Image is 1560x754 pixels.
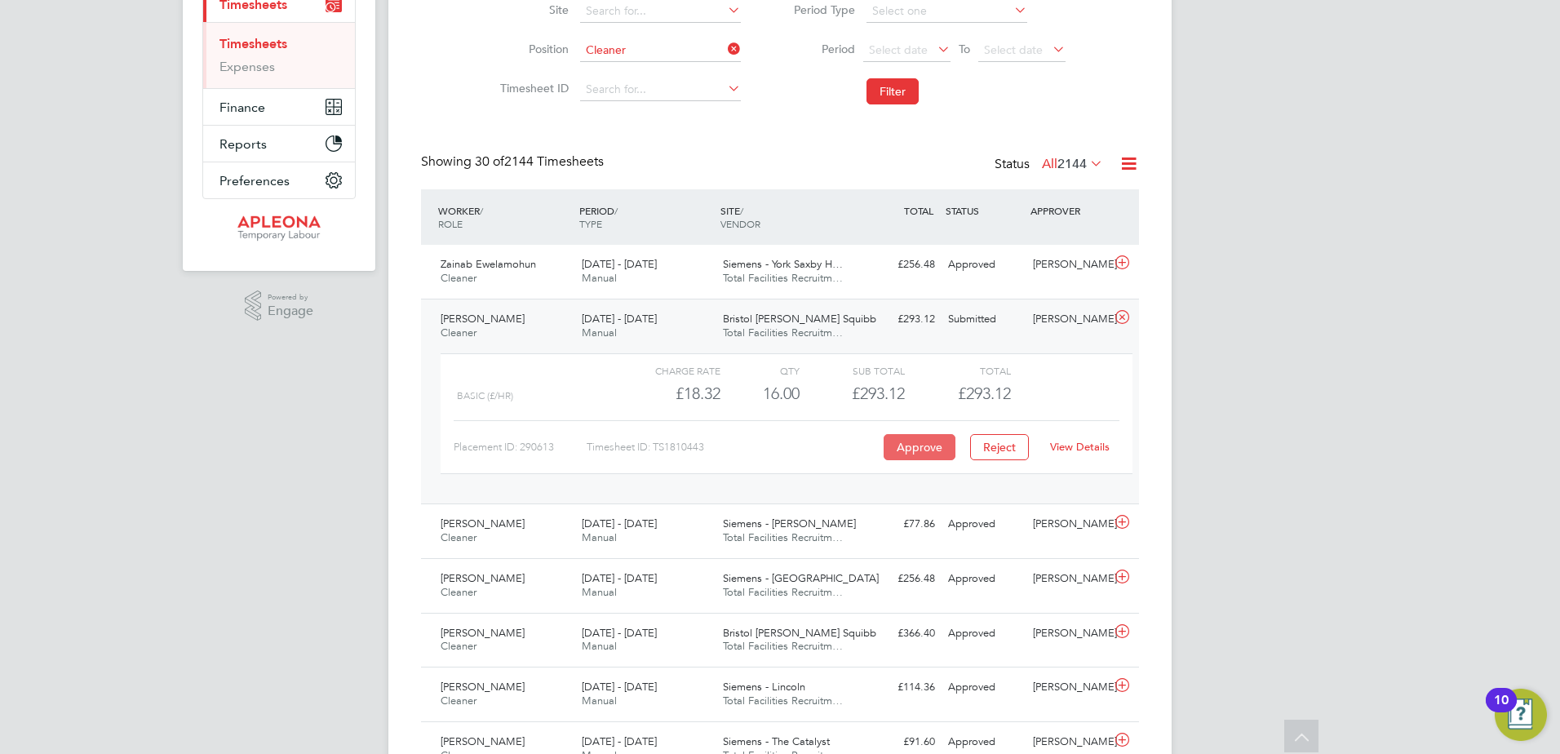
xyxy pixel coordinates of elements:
label: Position [495,42,569,56]
span: Cleaner [441,326,476,339]
span: Siemens - The Catalyst [723,734,830,748]
span: Siemens - [PERSON_NAME] [723,517,856,530]
span: Engage [268,304,313,318]
span: [PERSON_NAME] [441,571,525,585]
span: TYPE [579,217,602,230]
span: / [480,204,483,217]
span: Powered by [268,291,313,304]
div: [PERSON_NAME] [1026,620,1111,647]
span: / [614,204,618,217]
span: To [954,38,975,60]
span: Basic (£/HR) [457,390,513,401]
div: Approved [942,620,1026,647]
div: [PERSON_NAME] [1026,674,1111,701]
span: Total Facilities Recruitm… [723,639,843,653]
span: Bristol [PERSON_NAME] Squibb [723,626,876,640]
div: 10 [1494,700,1509,721]
div: [PERSON_NAME] [1026,511,1111,538]
button: Filter [866,78,919,104]
button: Finance [203,89,355,125]
div: PERIOD [575,196,716,238]
div: £256.48 [857,565,942,592]
div: £293.12 [800,380,905,407]
span: Preferences [219,173,290,188]
label: Timesheet ID [495,81,569,95]
span: [PERSON_NAME] [441,517,525,530]
span: [DATE] - [DATE] [582,571,657,585]
span: [PERSON_NAME] [441,312,525,326]
span: Siemens - [GEOGRAPHIC_DATA] [723,571,879,585]
div: Status [995,153,1106,176]
a: Timesheets [219,36,287,51]
span: Bristol [PERSON_NAME] Squibb [723,312,876,326]
span: Manual [582,639,617,653]
div: [PERSON_NAME] [1026,565,1111,592]
span: [DATE] - [DATE] [582,626,657,640]
span: ROLE [438,217,463,230]
span: Siemens - Lincoln [723,680,805,694]
span: £293.12 [958,384,1011,403]
span: Manual [582,694,617,707]
button: Open Resource Center, 10 new notifications [1495,689,1547,741]
span: Reports [219,136,267,152]
span: 30 of [475,153,504,170]
span: Select date [984,42,1043,57]
div: Placement ID: 290613 [454,434,587,460]
div: £18.32 [615,380,720,407]
div: Sub Total [800,361,905,380]
button: Approve [884,434,955,460]
div: Approved [942,251,1026,278]
span: Cleaner [441,530,476,544]
span: [PERSON_NAME] [441,734,525,748]
div: Submitted [942,306,1026,333]
div: Approved [942,674,1026,701]
label: Period Type [782,2,855,17]
div: Charge rate [615,361,720,380]
span: VENDOR [720,217,760,230]
span: [DATE] - [DATE] [582,680,657,694]
div: £293.12 [857,306,942,333]
div: Timesheet ID: TS1810443 [587,434,880,460]
span: [DATE] - [DATE] [582,312,657,326]
div: £256.48 [857,251,942,278]
div: STATUS [942,196,1026,225]
span: Finance [219,100,265,115]
span: Cleaner [441,271,476,285]
span: Total Facilities Recruitm… [723,585,843,599]
div: SITE [716,196,858,238]
span: Total Facilities Recruitm… [723,271,843,285]
input: Search for... [580,78,741,101]
span: / [740,204,743,217]
span: [PERSON_NAME] [441,680,525,694]
span: TOTAL [904,204,933,217]
span: Total Facilities Recruitm… [723,326,843,339]
div: Showing [421,153,607,171]
a: View Details [1050,440,1110,454]
span: Manual [582,271,617,285]
span: [DATE] - [DATE] [582,517,657,530]
img: apleona-logo-retina.png [237,215,321,242]
span: Total Facilities Recruitm… [723,694,843,707]
span: Siemens - York Saxby H… [723,257,843,271]
div: QTY [720,361,800,380]
span: 2144 Timesheets [475,153,604,170]
label: Site [495,2,569,17]
label: Period [782,42,855,56]
button: Reports [203,126,355,162]
div: £114.36 [857,674,942,701]
div: APPROVER [1026,196,1111,225]
label: All [1042,156,1103,172]
input: Search for... [580,39,741,62]
button: Preferences [203,162,355,198]
span: [DATE] - [DATE] [582,257,657,271]
span: Cleaner [441,639,476,653]
div: £77.86 [857,511,942,538]
span: Total Facilities Recruitm… [723,530,843,544]
a: Go to home page [202,215,356,242]
span: [DATE] - [DATE] [582,734,657,748]
a: Powered byEngage [245,291,314,322]
div: 16.00 [720,380,800,407]
span: Manual [582,530,617,544]
div: WORKER [434,196,575,238]
span: Cleaner [441,694,476,707]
